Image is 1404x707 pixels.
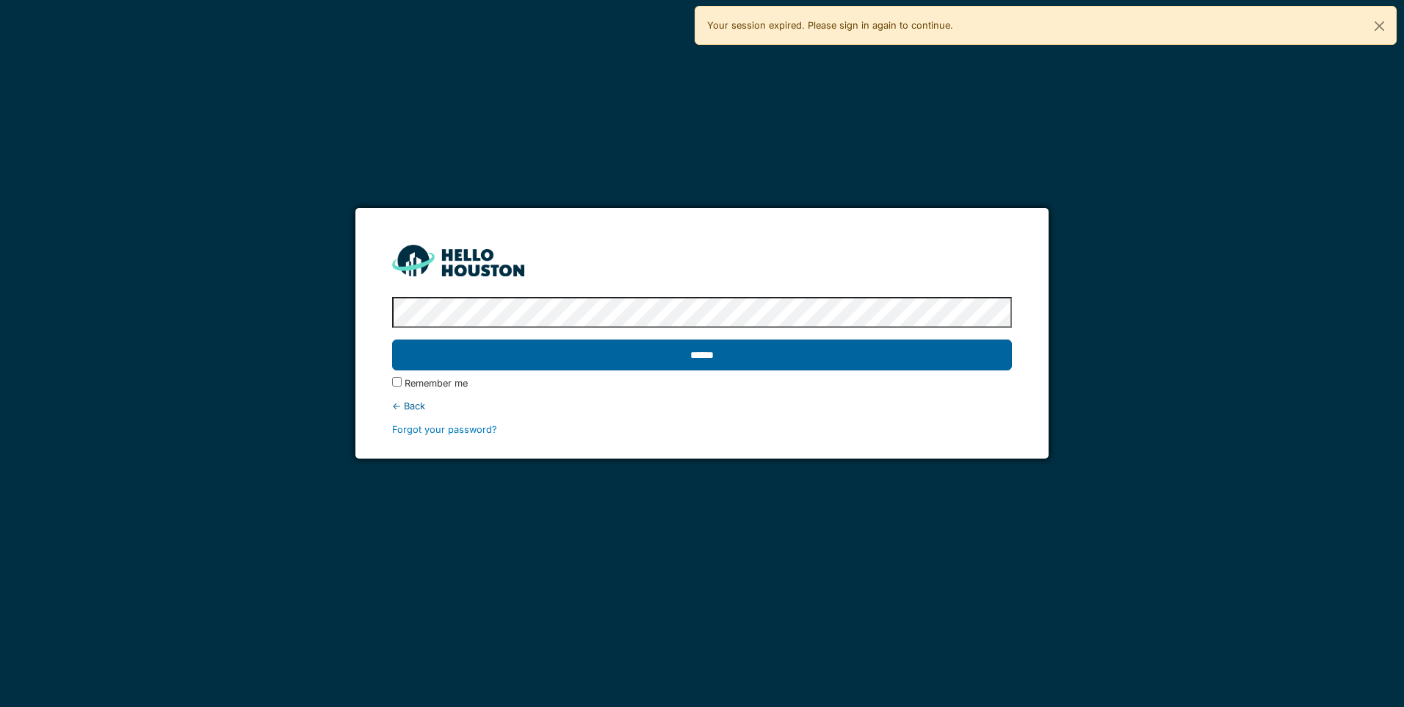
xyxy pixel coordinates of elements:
label: Remember me [405,376,468,390]
a: Forgot your password? [392,424,497,435]
button: Close [1363,7,1396,46]
div: ← Back [392,399,1011,413]
img: HH_line-BYnF2_Hg.png [392,245,524,276]
div: Your session expired. Please sign in again to continue. [695,6,1397,45]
